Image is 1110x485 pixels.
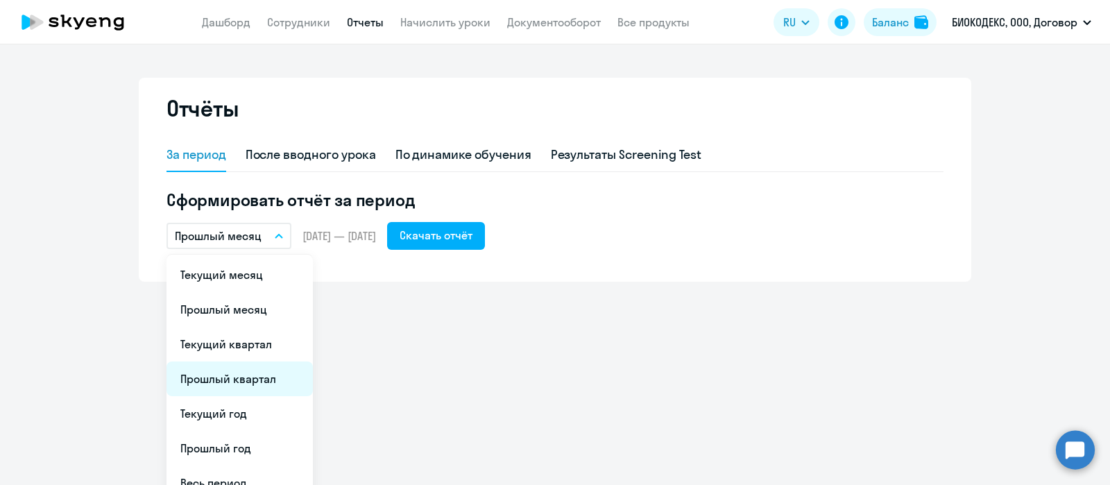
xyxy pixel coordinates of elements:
[166,223,291,249] button: Прошлый месяц
[400,227,472,244] div: Скачать отчёт
[774,8,819,36] button: RU
[783,14,796,31] span: RU
[347,15,384,29] a: Отчеты
[166,94,239,122] h2: Отчёты
[175,228,262,244] p: Прошлый месяц
[400,15,490,29] a: Начислить уроки
[395,146,531,164] div: По динамике обучения
[864,8,937,36] button: Балансbalance
[872,14,909,31] div: Баланс
[551,146,702,164] div: Результаты Screening Test
[166,146,226,164] div: За период
[617,15,690,29] a: Все продукты
[202,15,250,29] a: Дашборд
[945,6,1098,39] button: БИОКОДЕКС, ООО, Договор
[246,146,376,164] div: После вводного урока
[387,222,485,250] button: Скачать отчёт
[166,189,943,211] h5: Сформировать отчёт за период
[952,14,1077,31] p: БИОКОДЕКС, ООО, Договор
[914,15,928,29] img: balance
[267,15,330,29] a: Сотрудники
[507,15,601,29] a: Документооборот
[302,228,376,244] span: [DATE] — [DATE]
